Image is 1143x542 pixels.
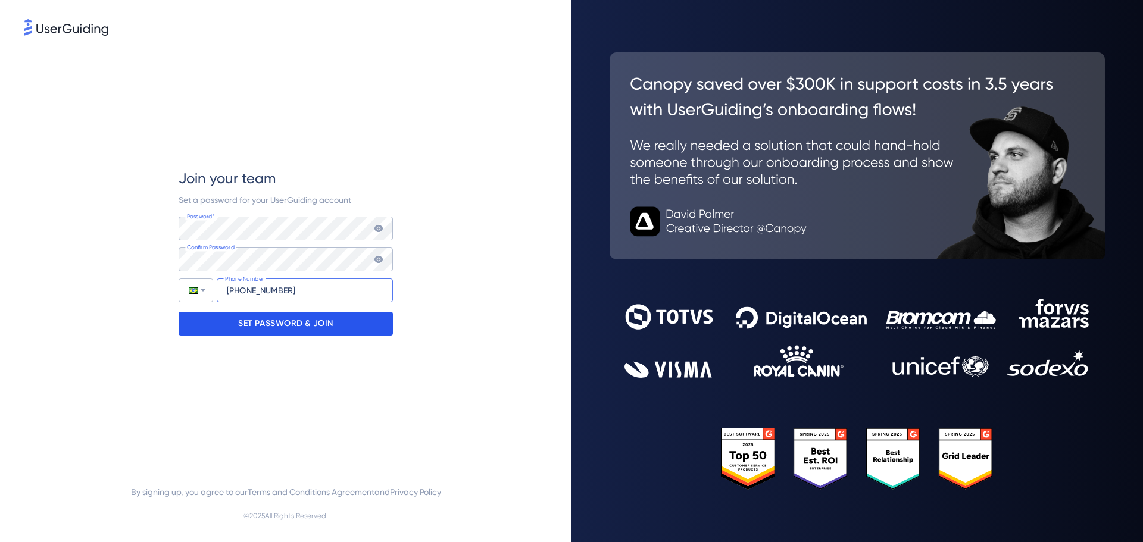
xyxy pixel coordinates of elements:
[179,279,213,302] div: Brazil: + 55
[24,19,108,36] img: 8faab4ba6bc7696a72372aa768b0286c.svg
[390,487,441,497] a: Privacy Policy
[238,314,333,333] p: SET PASSWORD & JOIN
[721,428,994,490] img: 25303e33045975176eb484905ab012ff.svg
[248,487,374,497] a: Terms and Conditions Agreement
[243,509,328,523] span: © 2025 All Rights Reserved.
[610,52,1105,259] img: 26c0aa7c25a843aed4baddd2b5e0fa68.svg
[179,169,276,188] span: Join your team
[217,278,393,302] input: Phone Number
[179,195,351,205] span: Set a password for your UserGuiding account
[624,299,1090,378] img: 9302ce2ac39453076f5bc0f2f2ca889b.svg
[131,485,441,499] span: By signing up, you agree to our and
